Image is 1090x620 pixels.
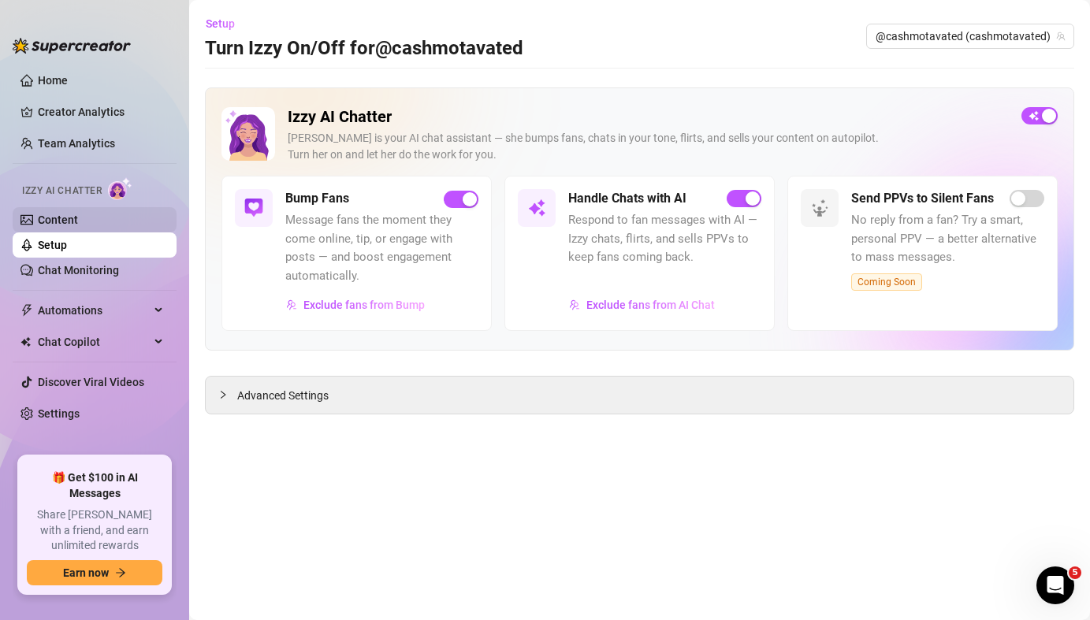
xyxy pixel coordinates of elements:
[876,24,1065,48] span: @cashmotavated (cashmotavated)
[38,239,67,251] a: Setup
[38,376,144,388] a: Discover Viral Videos
[851,273,922,291] span: Coming Soon
[285,292,426,317] button: Exclude fans from Bump
[20,304,33,317] span: thunderbolt
[288,107,1009,127] h2: Izzy AI Chatter
[38,137,115,150] a: Team Analytics
[569,299,580,310] img: svg%3e
[1056,32,1066,41] span: team
[218,386,237,403] div: collapsed
[115,567,126,578] span: arrow-right
[810,199,829,217] img: svg%3e
[38,329,150,355] span: Chat Copilot
[38,74,68,87] a: Home
[206,17,235,30] span: Setup
[38,213,78,226] a: Content
[27,560,162,585] button: Earn nowarrow-right
[851,211,1044,267] span: No reply from a fan? Try a smart, personal PPV — a better alternative to mass messages.
[568,292,716,317] button: Exclude fans from AI Chat
[218,390,228,399] span: collapsed
[205,36,523,61] h3: Turn Izzy On/Off for @cashmotavated
[205,11,247,36] button: Setup
[38,99,164,124] a: Creator Analytics
[38,407,80,420] a: Settings
[1069,566,1081,579] span: 5
[108,177,132,200] img: AI Chatter
[568,189,686,208] h5: Handle Chats with AI
[63,566,109,579] span: Earn now
[38,298,150,323] span: Automations
[527,199,546,217] img: svg%3e
[38,264,119,277] a: Chat Monitoring
[237,387,329,404] span: Advanced Settings
[22,184,102,199] span: Izzy AI Chatter
[285,211,478,285] span: Message fans the moment they come online, tip, or engage with posts — and boost engagement automa...
[568,211,761,267] span: Respond to fan messages with AI — Izzy chats, flirts, and sells PPVs to keep fans coming back.
[13,38,131,54] img: logo-BBDzfeDw.svg
[27,507,162,554] span: Share [PERSON_NAME] with a friend, and earn unlimited rewards
[851,189,994,208] h5: Send PPVs to Silent Fans
[244,199,263,217] img: svg%3e
[20,336,31,347] img: Chat Copilot
[285,189,349,208] h5: Bump Fans
[1036,566,1074,604] iframe: Intercom live chat
[221,107,275,161] img: Izzy AI Chatter
[27,470,162,501] span: 🎁 Get $100 in AI Messages
[303,299,425,311] span: Exclude fans from Bump
[586,299,715,311] span: Exclude fans from AI Chat
[286,299,297,310] img: svg%3e
[288,130,1009,163] div: [PERSON_NAME] is your AI chat assistant — she bumps fans, chats in your tone, flirts, and sells y...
